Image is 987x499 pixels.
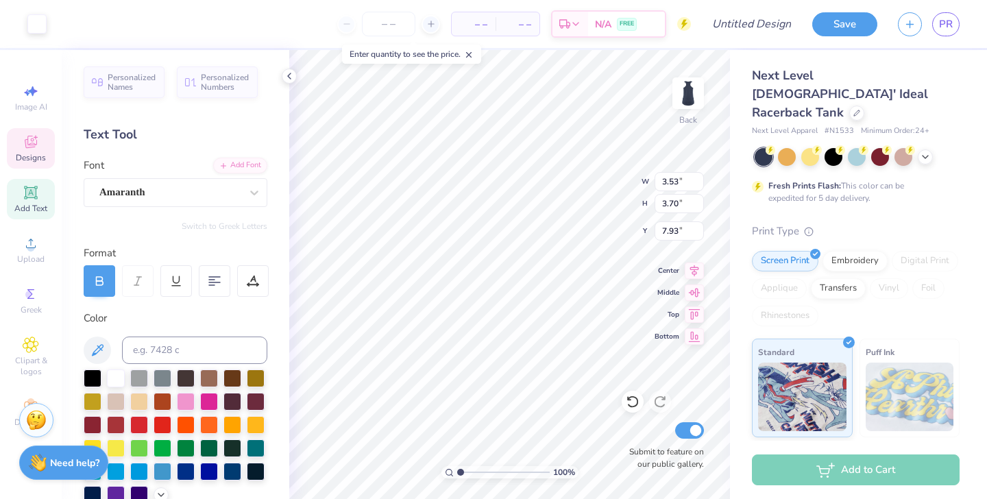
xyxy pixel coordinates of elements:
span: Next Level [DEMOGRAPHIC_DATA]' Ideal Racerback Tank [752,67,928,121]
span: Personalized Names [108,73,156,92]
div: Format [84,245,269,261]
span: Personalized Numbers [201,73,249,92]
strong: Fresh Prints Flash: [768,180,841,191]
div: Print Type [752,223,960,239]
span: Puff Ink [866,345,894,359]
span: Add Text [14,203,47,214]
div: Color [84,311,267,326]
span: Decorate [14,417,47,428]
span: Designs [16,152,46,163]
span: Top [655,310,679,319]
span: – – [504,17,531,32]
span: 100 % [553,466,575,478]
div: Transfers [811,278,866,299]
span: Image AI [15,101,47,112]
img: Puff Ink [866,363,954,431]
strong: Need help? [50,457,99,470]
div: Back [679,114,697,126]
div: Enter quantity to see the price. [342,45,481,64]
span: Middle [655,288,679,297]
div: Digital Print [892,251,958,271]
div: Text Tool [84,125,267,144]
img: Back [674,80,702,107]
span: Next Level Apparel [752,125,818,137]
div: Foil [912,278,945,299]
span: Center [655,266,679,276]
span: Bottom [655,332,679,341]
div: This color can be expedited for 5 day delivery. [768,180,937,204]
span: FREE [620,19,634,29]
button: Save [812,12,877,36]
input: e.g. 7428 c [122,337,267,364]
span: Upload [17,254,45,265]
input: Untitled Design [701,10,802,38]
span: N/A [595,17,611,32]
a: PR [932,12,960,36]
div: Add Font [213,158,267,173]
div: Embroidery [822,251,888,271]
img: Standard [758,363,846,431]
span: Minimum Order: 24 + [861,125,929,137]
span: PR [939,16,953,32]
input: – – [362,12,415,36]
span: Standard [758,345,794,359]
span: # N1533 [825,125,854,137]
div: Rhinestones [752,306,818,326]
div: Applique [752,278,807,299]
label: Font [84,158,104,173]
div: Screen Print [752,251,818,271]
label: Submit to feature on our public gallery. [622,446,704,470]
span: – – [460,17,487,32]
span: Clipart & logos [7,355,55,377]
button: Switch to Greek Letters [182,221,267,232]
div: Vinyl [870,278,908,299]
span: Greek [21,304,42,315]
